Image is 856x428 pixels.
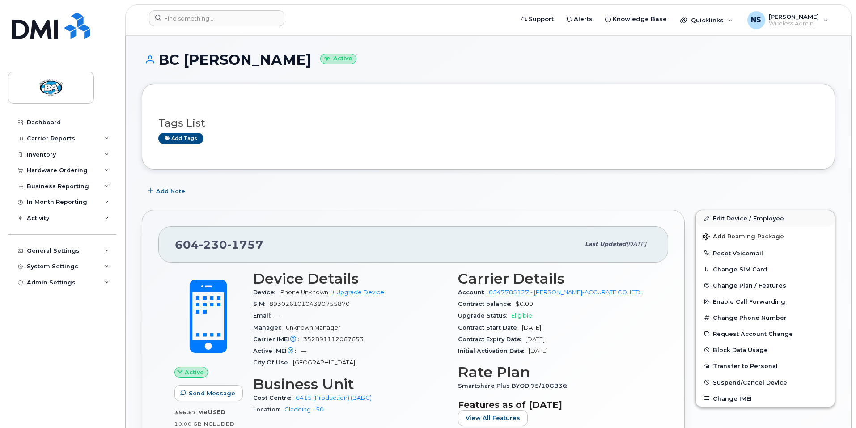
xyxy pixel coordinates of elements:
span: Email [253,312,275,319]
span: Enable Call Forwarding [713,298,785,305]
button: Block Data Usage [696,342,835,358]
span: Send Message [189,389,235,398]
span: [DATE] [529,347,548,354]
span: Unknown Manager [286,324,340,331]
span: [DATE] [626,241,646,247]
span: Eligible [511,312,532,319]
span: — [275,312,281,319]
h3: Device Details [253,271,447,287]
span: Contract Start Date [458,324,522,331]
span: Contract balance [458,301,516,307]
button: View All Features [458,410,528,426]
h3: Features as of [DATE] [458,399,652,410]
h3: Carrier Details [458,271,652,287]
span: Cost Centre [253,394,296,401]
a: + Upgrade Device [332,289,384,296]
button: Change SIM Card [696,261,835,277]
span: Add Roaming Package [703,233,784,242]
button: Request Account Change [696,326,835,342]
a: 0547785127 - [PERSON_NAME]-ACCURATE CO. LTD. [489,289,642,296]
button: Transfer to Personal [696,358,835,374]
button: Change Phone Number [696,309,835,326]
span: iPhone Unknown [279,289,328,296]
span: Manager [253,324,286,331]
span: Device [253,289,279,296]
span: 89302610104390755870 [269,301,350,307]
span: 1757 [227,238,263,251]
h3: Business Unit [253,376,447,392]
span: Active IMEI [253,347,301,354]
span: View All Features [466,414,520,422]
button: Change Plan / Features [696,277,835,293]
span: [DATE] [525,336,545,343]
a: Edit Device / Employee [696,210,835,226]
span: Change Plan / Features [713,282,786,288]
h3: Tags List [158,118,818,129]
button: Enable Call Forwarding [696,293,835,309]
span: 604 [175,238,263,251]
span: Active [185,368,204,377]
span: 352891112067653 [303,336,364,343]
span: Upgrade Status [458,312,511,319]
a: Cladding - 50 [284,406,324,413]
span: $0.00 [516,301,533,307]
span: SIM [253,301,269,307]
span: Account [458,289,489,296]
button: Add Note [142,183,193,199]
span: [DATE] [522,324,541,331]
span: Suspend/Cancel Device [713,379,787,386]
span: 10.00 GB [174,421,202,427]
span: 230 [199,238,227,251]
small: Active [320,54,356,64]
a: Add tags [158,133,203,144]
span: Initial Activation Date [458,347,529,354]
a: 6415 (Production) (BABC) [296,394,372,401]
h3: Rate Plan [458,364,652,380]
span: Last updated [585,241,626,247]
span: City Of Use [253,359,293,366]
span: Carrier IMEI [253,336,303,343]
span: Contract Expiry Date [458,336,525,343]
h1: BC [PERSON_NAME] [142,52,835,68]
button: Add Roaming Package [696,227,835,245]
button: Reset Voicemail [696,245,835,261]
button: Send Message [174,385,243,401]
span: Smartshare Plus BYOD 75/10GB36 [458,382,572,389]
span: [GEOGRAPHIC_DATA] [293,359,355,366]
span: used [208,409,226,415]
button: Change IMEI [696,390,835,407]
span: Add Note [156,187,185,195]
span: — [301,347,306,354]
span: 356.87 MB [174,409,208,415]
button: Suspend/Cancel Device [696,374,835,390]
span: Location [253,406,284,413]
